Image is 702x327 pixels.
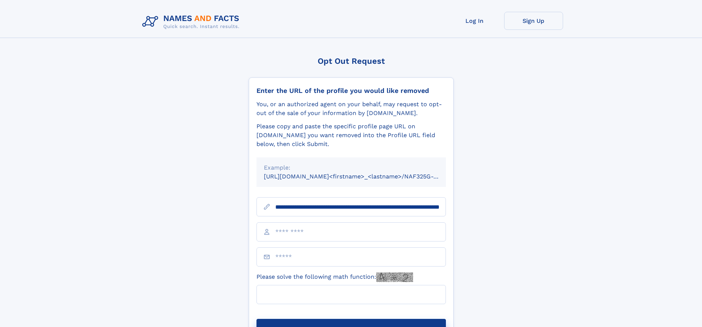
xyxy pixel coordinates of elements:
[256,122,446,149] div: Please copy and paste the specific profile page URL on [DOMAIN_NAME] you want removed into the Pr...
[264,173,460,180] small: [URL][DOMAIN_NAME]<firstname>_<lastname>/NAF325G-xxxxxxxx
[256,272,413,282] label: Please solve the following math function:
[504,12,563,30] a: Sign Up
[139,12,245,32] img: Logo Names and Facts
[445,12,504,30] a: Log In
[256,87,446,95] div: Enter the URL of the profile you would like removed
[264,163,439,172] div: Example:
[249,56,454,66] div: Opt Out Request
[256,100,446,118] div: You, or an authorized agent on your behalf, may request to opt-out of the sale of your informatio...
